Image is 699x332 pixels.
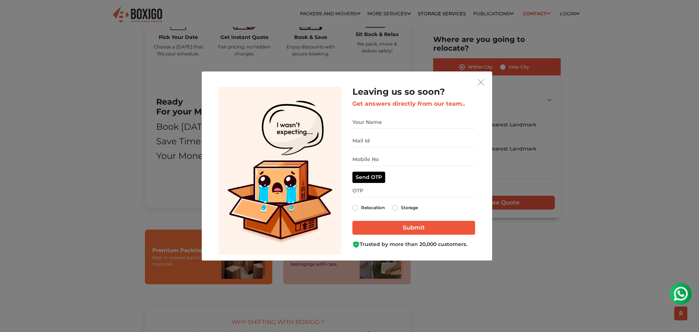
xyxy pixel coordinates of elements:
input: OTP [352,184,475,197]
div: Trusted by more than 20,000 customers. [352,241,475,248]
img: Lead Welcome Image [218,87,341,255]
img: exit [478,79,484,86]
label: Relocation [361,203,385,212]
input: Your Name [352,116,475,129]
h2: Leaving us so soon? [352,87,475,97]
input: Mobile No [352,153,475,166]
img: Boxigo Customer Shield [352,241,360,248]
h3: Get answers directly from our team.. [352,100,475,107]
input: Mail Id [352,134,475,147]
input: Submit [352,221,475,235]
label: Storage [401,203,418,212]
button: Send OTP [352,172,385,183]
img: whatsapp-icon.svg [7,7,22,22]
